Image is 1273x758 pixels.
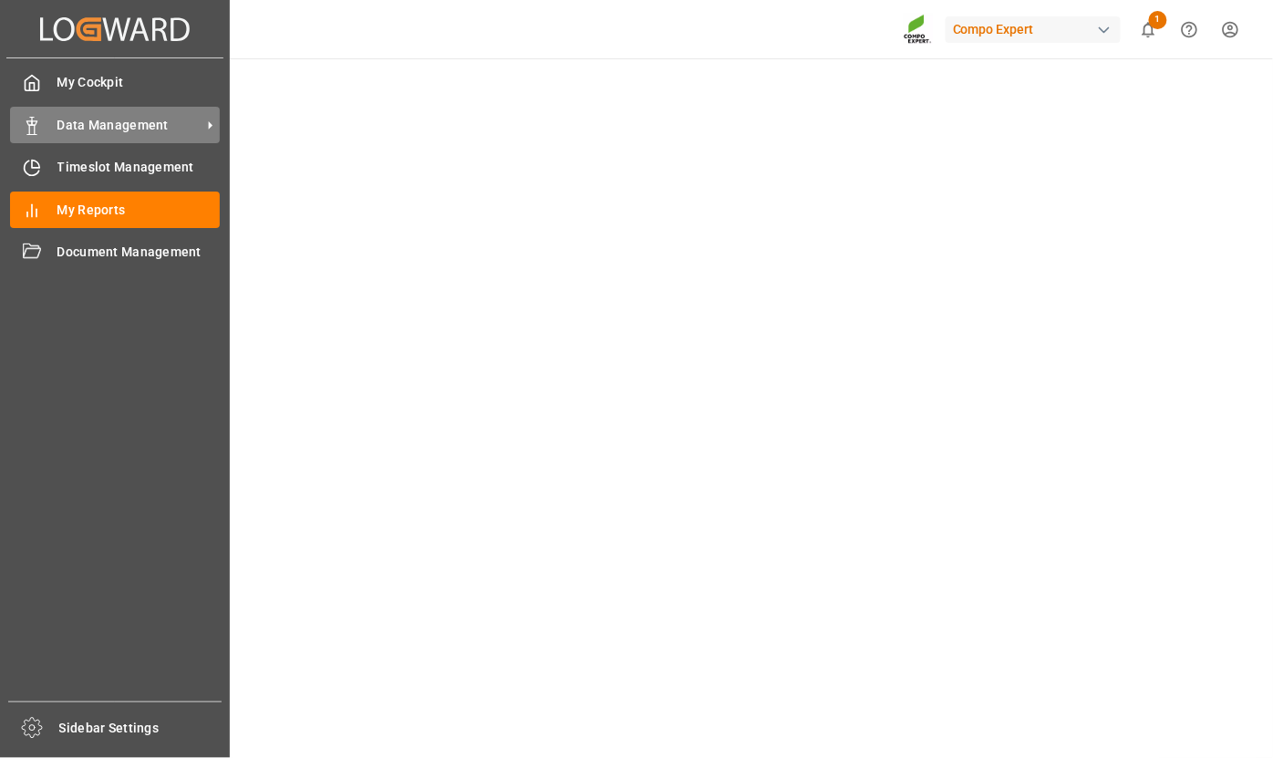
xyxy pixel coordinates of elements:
[57,201,221,220] span: My Reports
[10,150,220,185] a: Timeslot Management
[1128,9,1169,50] button: show 1 new notifications
[1169,9,1210,50] button: Help Center
[57,243,221,262] span: Document Management
[10,192,220,227] a: My Reports
[946,12,1128,47] button: Compo Expert
[10,234,220,270] a: Document Management
[57,158,221,177] span: Timeslot Management
[10,65,220,100] a: My Cockpit
[57,116,202,135] span: Data Management
[904,14,933,46] img: Screenshot%202023-09-29%20at%2010.02.21.png_1712312052.png
[946,16,1121,43] div: Compo Expert
[59,719,223,738] span: Sidebar Settings
[57,73,221,92] span: My Cockpit
[1149,11,1167,29] span: 1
